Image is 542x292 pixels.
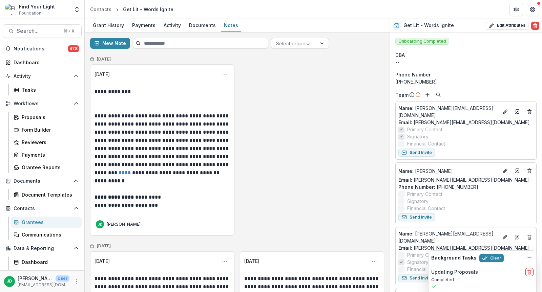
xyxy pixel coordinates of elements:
button: Open Data & Reporting [3,243,82,254]
button: Edit Attributes [486,22,528,30]
div: Jeffrey Dollinger [98,223,102,226]
button: Deletes [525,167,534,175]
span: Signatory [407,259,429,266]
button: Send Invite [398,213,435,221]
span: Data & Reporting [14,246,71,251]
div: Jeffrey Dollinger [7,279,12,284]
span: Notifications [14,46,68,52]
div: Grantees [22,219,76,226]
p: [PERSON_NAME] [398,167,498,175]
button: Open Activity [3,71,82,82]
button: Clear [479,254,504,262]
span: Phone Number [395,71,431,78]
div: Dashboard [14,59,76,66]
span: Onboarding Completed [395,38,449,45]
a: Activity [161,19,184,32]
a: Grantees [11,217,82,228]
a: Name: [PERSON_NAME] [398,167,498,175]
div: Contacts [90,6,111,13]
div: Payments [22,151,76,158]
h2: [DATE] [97,244,111,248]
button: Options [219,256,230,267]
a: Name: [PERSON_NAME][EMAIL_ADDRESS][DOMAIN_NAME] [398,105,498,119]
h2: Get Lit - Words Ignite [403,23,454,28]
a: Go to contact [512,165,523,176]
button: Add [423,91,432,99]
a: Email: [PERSON_NAME][EMAIL_ADDRESS][DOMAIN_NAME] [398,244,530,251]
a: Proposals [11,112,82,123]
a: Grantee Reports [11,162,82,173]
a: Email: [PERSON_NAME][EMAIL_ADDRESS][DOMAIN_NAME] [398,119,530,126]
span: Email: [398,119,412,125]
button: delete [525,268,534,276]
button: Open Documents [3,176,82,186]
a: Email: [PERSON_NAME][EMAIL_ADDRESS][DOMAIN_NAME] [398,176,530,183]
button: Edit [501,167,509,175]
div: [PHONE_NUMBER] [395,78,537,85]
a: Notes [221,19,241,32]
p: User [56,275,69,282]
span: Contacts [14,206,71,211]
a: Name: [PERSON_NAME][EMAIL_ADDRESS][DOMAIN_NAME] [398,230,498,244]
span: Foundation [19,10,41,16]
span: Workflows [14,101,71,107]
div: Activity [161,20,184,30]
span: DBA [395,51,405,59]
a: Data Report [11,269,82,280]
nav: breadcrumb [87,4,176,14]
button: Partners [509,3,523,16]
div: Get Lit - Words Ignite [123,6,173,13]
div: Documents [186,20,218,30]
a: Documents [186,19,218,32]
p: [PERSON_NAME] [107,221,141,227]
div: [DATE] [95,257,110,265]
p: [EMAIL_ADDRESS][DOMAIN_NAME] [18,282,69,288]
a: Payments [129,19,158,32]
img: Find Your Light [5,4,16,15]
button: Edit [501,233,509,241]
div: Form Builder [22,126,76,133]
div: Reviewers [22,139,76,146]
a: Communications [11,229,82,240]
button: Deletes [525,233,534,241]
div: Dashboard [22,259,76,266]
div: Payments [129,20,158,30]
button: Open Workflows [3,98,82,109]
button: Open Contacts [3,203,82,214]
div: [DATE] [244,257,259,265]
span: Search... [17,28,60,34]
a: Payments [11,149,82,160]
h2: [DATE] [97,57,111,62]
button: Get Help [526,3,539,16]
button: Edit [501,108,509,116]
div: Proposals [22,114,76,121]
h2: Background Tasks [431,255,477,261]
button: Send Invite [398,149,435,157]
div: Notes [221,20,241,30]
span: Activity [14,73,71,79]
a: Go to contact [512,232,523,243]
h2: Updating Proposals [431,269,478,275]
button: Options [219,69,230,80]
span: 478 [68,45,79,52]
a: Tasks [11,84,82,95]
div: Communications [22,231,76,238]
a: Reviewers [11,137,82,148]
span: Documents [14,178,71,184]
button: Search [434,91,442,99]
div: Tasks [22,86,76,93]
span: Signatory [407,133,429,140]
span: Primary Contact [407,251,442,259]
div: Grantee Reports [22,164,76,171]
span: Primary Contact [407,126,442,133]
span: Financial Contact [407,266,445,273]
a: Grant History [90,19,127,32]
p: [PERSON_NAME] [18,275,53,282]
div: [DATE] [95,71,110,78]
a: Dashboard [3,57,82,68]
button: Deletes [525,108,534,116]
span: Name : [398,168,414,174]
a: Contacts [87,4,114,14]
p: [PHONE_NUMBER] [398,183,534,190]
span: Name : [398,231,414,237]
